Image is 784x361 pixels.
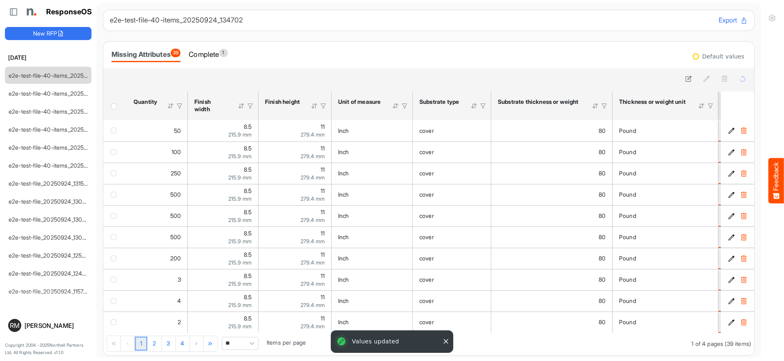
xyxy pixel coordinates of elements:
[727,191,735,199] button: Edit
[321,123,325,130] span: 11
[301,131,325,138] span: 279.4 mm
[321,294,325,300] span: 11
[258,184,332,205] td: 11 is template cell Column Header httpsnorthellcomontologiesmapping-rulesmeasurementhasfinishsize...
[258,269,332,290] td: 11 is template cell Column Header httpsnorthellcomontologiesmapping-rulesmeasurementhasfinishsize...
[5,53,91,62] h6: [DATE]
[721,290,756,312] td: 46c690ac-3e98-449f-83c2-dd6eeef35a8f is template cell Column Header
[103,92,127,120] th: Header checkbox
[739,191,748,199] button: Delete
[599,191,606,198] span: 80
[721,269,756,290] td: 0766d232-27c8-454f-9fd9-4bd05bc3e32d is template cell Column Header
[619,297,636,304] span: Pound
[9,234,92,241] a: e2e-test-file_20250924_130652
[228,131,252,138] span: 215.9 mm
[228,259,252,266] span: 215.9 mm
[188,141,258,163] td: 8.5 is template cell Column Header httpsnorthellcomontologiesmapping-rulesmeasurementhasfinishsiz...
[9,216,93,223] a: e2e-test-file_20250924_130824
[612,226,719,248] td: Pound is template cell Column Header httpsnorthellcomontologiesmapping-rulesmaterialhasmaterialth...
[24,323,88,329] div: [PERSON_NAME]
[739,318,748,326] button: Delete
[320,102,327,110] div: Filter Icon
[479,102,487,110] div: Filter Icon
[228,280,252,287] span: 215.9 mm
[619,233,636,240] span: Pound
[612,290,719,312] td: Pound is template cell Column Header httpsnorthellcomontologiesmapping-rulesmaterialhasmaterialth...
[188,120,258,141] td: 8.5 is template cell Column Header httpsnorthellcomontologiesmapping-rulesmeasurementhasfinishsiz...
[491,120,612,141] td: 80 is template cell Column Header httpsnorthellcomontologiesmapping-rulesmaterialhasmaterialthick...
[419,297,434,304] span: cover
[103,184,127,205] td: checkbox
[9,252,92,259] a: e2e-test-file_20250924_125734
[188,312,258,333] td: 8.5 is template cell Column Header httpsnorthellcomontologiesmapping-rulesmeasurementhasfinishsiz...
[702,54,744,59] div: Default values
[228,195,252,202] span: 215.9 mm
[619,98,687,105] div: Thickness or weight unit
[171,49,180,57] span: 39
[9,198,92,205] a: e2e-test-file_20250924_130935
[332,290,413,312] td: Inch is template cell Column Header httpsnorthellcomontologiesmapping-rulesmeasurementhasunitofme...
[727,254,735,262] button: Edit
[9,270,93,277] a: e2e-test-file_20250924_124028
[9,108,119,115] a: e2e-test-file-40-items_20250924_132534
[721,226,756,248] td: 21b04b66-c78a-412f-b02f-90b186de7141 is template cell Column Header
[599,318,606,325] span: 80
[707,102,714,110] div: Filter Icon
[244,209,252,215] span: 8.5
[127,290,188,312] td: 4 is template cell Column Header httpsnorthellcomontologiesmapping-rulesorderhasquantity
[419,233,434,240] span: cover
[194,98,227,113] div: Finish width
[338,255,349,262] span: Inch
[599,127,606,134] span: 80
[170,233,181,240] span: 500
[338,212,349,219] span: Inch
[491,205,612,226] td: 80 is template cell Column Header httpsnorthellcomontologiesmapping-rulesmaterialhasmaterialthick...
[739,127,748,135] button: Delete
[491,290,612,312] td: 80 is template cell Column Header httpsnorthellcomontologiesmapping-rulesmaterialhasmaterialthick...
[768,158,784,203] button: Feedback
[321,187,325,194] span: 11
[301,280,325,287] span: 279.4 mm
[189,49,227,60] div: Complete
[413,248,491,269] td: cover is template cell Column Header httpsnorthellcomontologiesmapping-rulesmaterialhassubstratem...
[127,120,188,141] td: 50 is template cell Column Header httpsnorthellcomontologiesmapping-rulesorderhasquantity
[127,312,188,333] td: 2 is template cell Column Header httpsnorthellcomontologiesmapping-rulesorderhasquantity
[338,276,349,283] span: Inch
[619,191,636,198] span: Pound
[121,336,135,351] div: Go to previous page
[599,148,606,155] span: 80
[727,276,735,284] button: Edit
[103,269,127,290] td: checkbox
[338,191,349,198] span: Inch
[491,312,612,333] td: 80 is template cell Column Header httpsnorthellcomontologiesmapping-rulesmaterialhasmaterialthick...
[228,302,252,308] span: 215.9 mm
[491,184,612,205] td: 80 is template cell Column Header httpsnorthellcomontologiesmapping-rulesmaterialhasmaterialthick...
[619,318,636,325] span: Pound
[5,27,91,40] button: New RFP
[321,145,325,152] span: 11
[612,269,719,290] td: Pound is template cell Column Header httpsnorthellcomontologiesmapping-rulesmaterialhasmaterialth...
[111,49,180,60] div: Missing Attributes
[419,191,434,198] span: cover
[413,205,491,226] td: cover is template cell Column Header httpsnorthellcomontologiesmapping-rulesmaterialhassubstratem...
[228,323,252,330] span: 215.9 mm
[619,255,636,262] span: Pound
[9,162,117,169] a: e2e-test-file-40-items_20250924_131750
[419,170,434,177] span: cover
[419,318,434,325] span: cover
[228,153,252,159] span: 215.9 mm
[46,8,92,16] h1: ResponseOS
[301,323,325,330] span: 279.4 mm
[721,163,756,184] td: 22d202ff-526e-4faa-81b1-9a3721331f94 is template cell Column Header
[301,217,325,223] span: 279.4 mm
[301,259,325,266] span: 279.4 mm
[219,49,228,57] span: 1
[413,120,491,141] td: cover is template cell Column Header httpsnorthellcomontologiesmapping-rulesmaterialhassubstratem...
[719,15,748,26] button: Export
[413,290,491,312] td: cover is template cell Column Header httpsnorthellcomontologiesmapping-rulesmaterialhassubstratem...
[601,102,608,110] div: Filter Icon
[244,123,252,130] span: 8.5
[190,336,204,351] div: Go to next page
[171,148,181,155] span: 100
[188,248,258,269] td: 8.5 is template cell Column Header httpsnorthellcomontologiesmapping-rulesmeasurementhasfinishsiz...
[176,102,183,110] div: Filter Icon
